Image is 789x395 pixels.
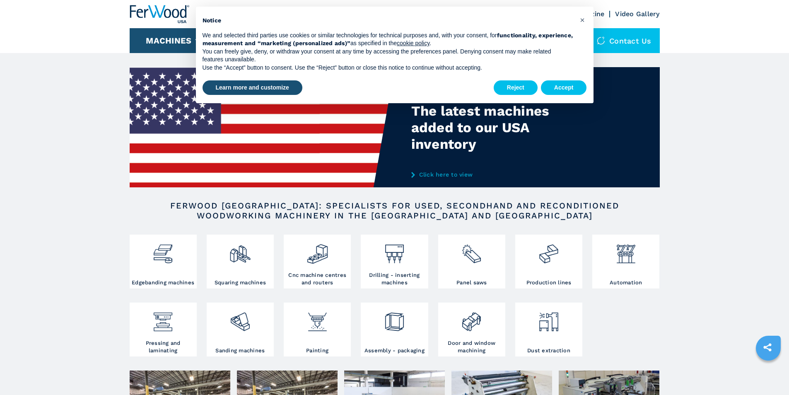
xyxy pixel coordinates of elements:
[207,235,274,288] a: Squaring machines
[440,339,503,354] h3: Door and window machining
[515,303,582,356] a: Dust extraction
[526,279,572,286] h3: Production lines
[397,40,429,46] a: cookie policy
[203,32,574,48] p: We and selected third parties use cookies or similar technologies for technical purposes and, wit...
[589,28,660,53] div: Contact us
[152,237,174,265] img: bordatrici_1.png
[203,17,574,25] h2: Notice
[207,303,274,356] a: Sanding machines
[229,237,251,265] img: squadratrici_2.png
[411,171,574,178] a: Click here to view
[438,235,505,288] a: Panel saws
[361,235,428,288] a: Drilling - inserting machines
[515,235,582,288] a: Production lines
[538,305,560,333] img: aspirazione_1.png
[203,64,574,72] p: Use the “Accept” button to consent. Use the “Reject” button or close this notice to continue with...
[541,80,587,95] button: Accept
[615,10,659,18] a: Video Gallery
[203,32,573,47] strong: functionality, experience, measurement and “marketing (personalized ads)”
[152,305,174,333] img: pressa-strettoia.png
[363,271,426,286] h3: Drilling - inserting machines
[361,303,428,356] a: Assembly - packaging
[132,339,195,354] h3: Pressing and laminating
[286,271,349,286] h3: Cnc machine centres and routers
[203,80,302,95] button: Learn more and customize
[130,235,197,288] a: Edgebanding machines
[364,347,425,354] h3: Assembly - packaging
[130,67,395,187] img: The latest machines added to our USA inventory
[538,237,560,265] img: linee_di_produzione_2.png
[580,15,585,25] span: ×
[615,237,637,265] img: automazione.png
[284,303,351,356] a: Painting
[527,347,570,354] h3: Dust extraction
[461,305,483,333] img: lavorazione_porte_finestre_2.png
[284,235,351,288] a: Cnc machine centres and routers
[456,279,487,286] h3: Panel saws
[757,337,778,358] a: sharethis
[592,235,659,288] a: Automation
[215,279,266,286] h3: Squaring machines
[215,347,265,354] h3: Sanding machines
[384,237,405,265] img: foratrici_inseritrici_2.png
[597,36,605,45] img: Contact us
[156,201,633,221] h2: FERWOOD [GEOGRAPHIC_DATA]: SPECIALISTS FOR USED, SECONDHAND AND RECONDITIONED WOODWORKING MACHINE...
[576,13,589,27] button: Close this notice
[306,305,328,333] img: verniciatura_1.png
[494,80,538,95] button: Reject
[461,237,483,265] img: sezionatrici_2.png
[384,305,405,333] img: montaggio_imballaggio_2.png
[130,303,197,356] a: Pressing and laminating
[229,305,251,333] img: levigatrici_2.png
[306,347,328,354] h3: Painting
[203,48,574,64] p: You can freely give, deny, or withdraw your consent at any time by accessing the preferences pane...
[146,36,191,46] button: Machines
[438,303,505,356] a: Door and window machining
[130,5,189,23] img: Ferwood
[610,279,642,286] h3: Automation
[132,279,194,286] h3: Edgebanding machines
[306,237,328,265] img: centro_di_lavoro_cnc_2.png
